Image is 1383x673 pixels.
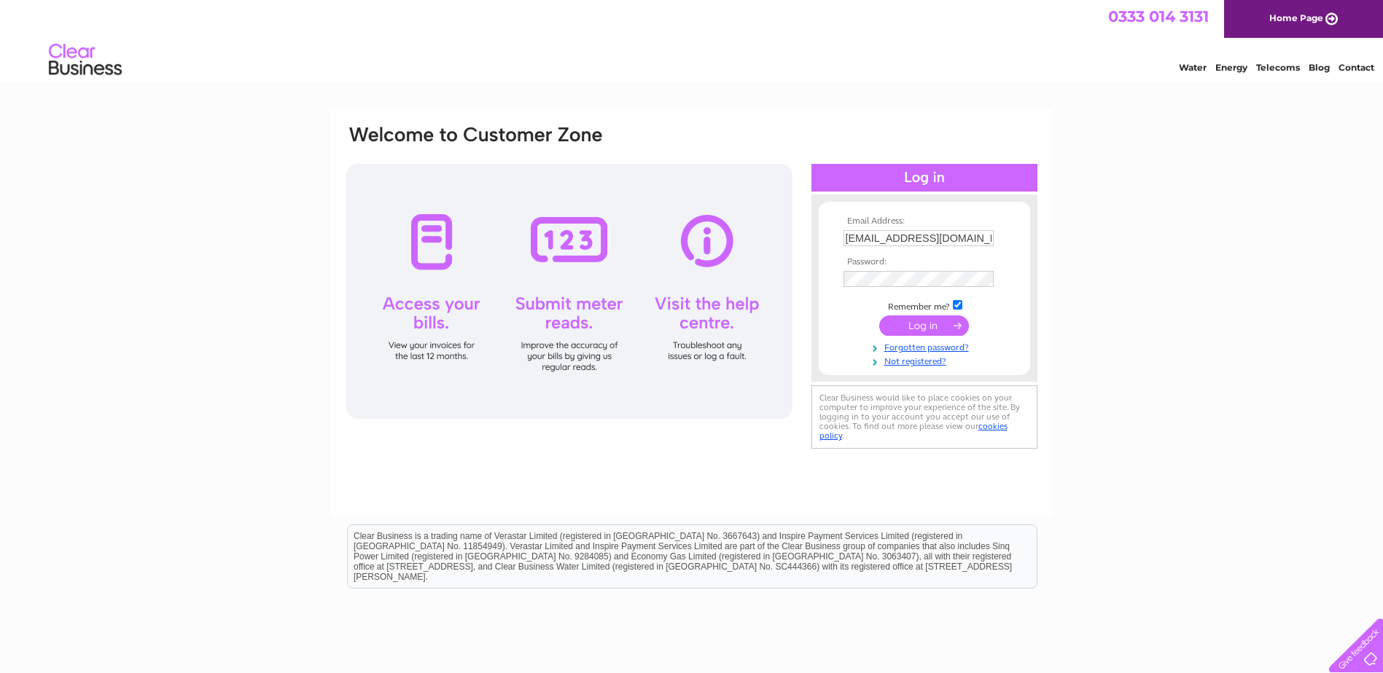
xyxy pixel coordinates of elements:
[840,257,1009,267] th: Password:
[1108,7,1209,25] a: 0333 014 3131
[844,353,1009,367] a: Not registered?
[840,216,1009,227] th: Email Address:
[1256,62,1300,73] a: Telecoms
[1179,62,1207,73] a: Water
[811,385,1037,449] div: Clear Business would like to place cookies on your computer to improve your experience of the sit...
[840,298,1009,312] td: Remember me?
[844,339,1009,353] a: Forgotten password?
[48,38,122,82] img: logo.png
[879,315,969,336] input: Submit
[1215,62,1247,73] a: Energy
[348,8,1037,71] div: Clear Business is a trading name of Verastar Limited (registered in [GEOGRAPHIC_DATA] No. 3667643...
[819,421,1008,441] a: cookies policy
[1339,62,1374,73] a: Contact
[1309,62,1330,73] a: Blog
